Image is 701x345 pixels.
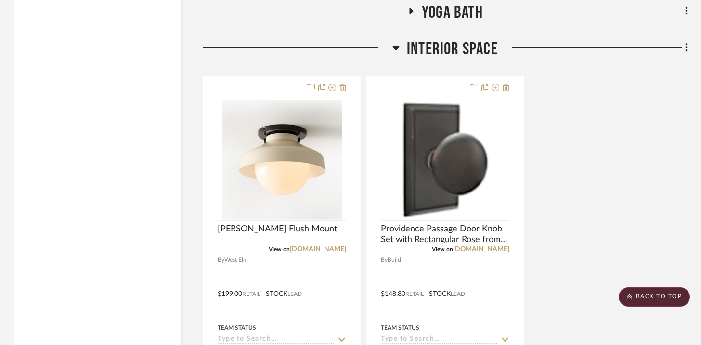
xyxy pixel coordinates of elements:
[619,287,690,307] scroll-to-top-button: BACK TO TOP
[269,246,290,252] span: View on
[388,256,401,265] span: Build
[218,99,346,220] div: 0
[218,335,335,345] input: Type to Search…
[381,99,509,220] div: 0
[222,100,342,220] img: Henry Flush Mount
[224,256,248,265] span: West Elm
[381,256,388,265] span: By
[218,323,256,332] div: Team Status
[385,100,506,220] img: Providence Passage Door Knob Set with Rectangular Rose from the Brass Classic Collection
[218,224,337,234] span: [PERSON_NAME] Flush Mount
[381,224,509,245] span: Providence Passage Door Knob Set with Rectangular Rose from the Brass Classic Collection
[432,246,453,252] span: View on
[290,246,346,253] a: [DOMAIN_NAME]
[407,39,498,60] span: Interior Space
[381,335,498,345] input: Type to Search…
[381,323,419,332] div: Team Status
[453,246,509,253] a: [DOMAIN_NAME]
[422,2,483,23] span: Yoga Bath
[218,256,224,265] span: By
